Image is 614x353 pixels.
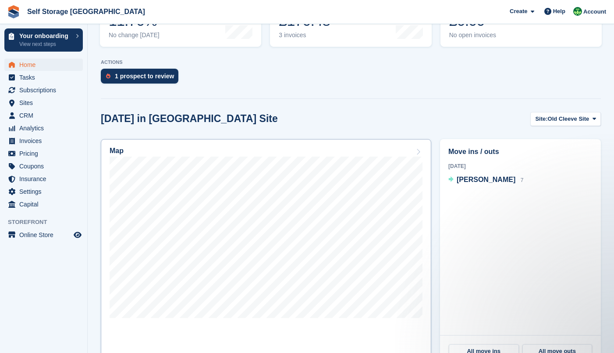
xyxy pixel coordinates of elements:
[573,7,582,16] img: Mackenzie Wells
[548,115,589,123] span: Old Cleeve Site
[19,59,72,71] span: Home
[19,40,71,48] p: View next steps
[115,73,174,80] div: 1 prospect to review
[4,147,83,160] a: menu
[510,7,527,16] span: Create
[19,84,72,96] span: Subscriptions
[448,175,523,186] a: [PERSON_NAME] 7
[19,71,72,84] span: Tasks
[449,31,509,39] div: No open invoices
[553,7,565,16] span: Help
[4,71,83,84] a: menu
[4,135,83,147] a: menu
[72,230,83,240] a: Preview store
[530,112,601,126] button: Site: Old Cleeve Site
[19,198,72,210] span: Capital
[279,31,344,39] div: 3 invoices
[19,147,72,160] span: Pricing
[535,115,547,123] span: Site:
[101,69,183,88] a: 1 prospect to review
[19,229,72,241] span: Online Store
[110,147,124,155] h2: Map
[4,59,83,71] a: menu
[19,97,72,109] span: Sites
[4,173,83,185] a: menu
[4,198,83,210] a: menu
[4,28,83,52] a: Your onboarding View next steps
[19,135,72,147] span: Invoices
[101,59,601,65] p: ACTIONS
[4,97,83,109] a: menu
[521,177,524,183] span: 7
[19,33,71,39] p: Your onboarding
[4,122,83,134] a: menu
[7,5,20,18] img: stora-icon-8386f47178a22dfd0bd8f6a31ec36ba5ce8667c1dd55bd0f319d3a0aa187defe.svg
[19,109,72,122] span: CRM
[8,218,87,227] span: Storefront
[19,185,72,198] span: Settings
[4,160,83,172] a: menu
[109,31,160,39] div: No change [DATE]
[24,4,149,19] a: Self Storage [GEOGRAPHIC_DATA]
[19,173,72,185] span: Insurance
[106,73,110,79] img: prospect-51fa495bee0391a8d652442698ab0144808aea92771e9ea1ae160a38d050c398.svg
[583,7,606,16] span: Account
[19,160,72,172] span: Coupons
[101,113,278,125] h2: [DATE] in [GEOGRAPHIC_DATA] Site
[4,185,83,198] a: menu
[457,176,515,183] span: [PERSON_NAME]
[448,147,593,157] h2: Move ins / outs
[19,122,72,134] span: Analytics
[448,162,593,170] div: [DATE]
[4,229,83,241] a: menu
[4,109,83,122] a: menu
[4,84,83,96] a: menu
